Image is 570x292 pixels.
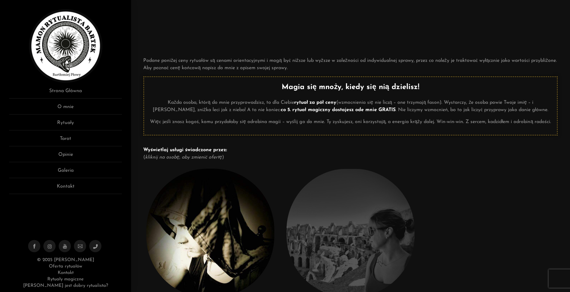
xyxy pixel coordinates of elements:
[58,271,74,275] a: Kontakt
[145,155,222,160] em: kliknij na osobę, aby zmienić ofertę
[294,100,336,105] strong: rytuał za pół ceny
[9,135,122,146] a: Tarot
[143,146,558,161] p: ( )
[9,87,122,99] a: Strona Główna
[9,183,122,194] a: Kontakt
[49,264,82,269] a: Oferta rytuałów
[281,107,395,112] strong: co 5. rytuał magiczny dostajesz ode mnie GRATIS
[282,84,419,91] strong: Magia się mnoży, kiedy się nią dzielisz!
[9,103,122,114] a: O mnie
[149,118,552,125] p: Więc jeśli znasz kogoś, komu przydałaby się odrobina magii – wyślij go do mnie. Ty zyskujesz, oni...
[9,119,122,130] a: Rytuały
[23,283,108,288] a: [PERSON_NAME] jest dobry rytualista?
[29,9,102,83] img: Rytualista Bartek
[9,167,122,178] a: Galeria
[47,277,83,282] a: Rytuały magiczne
[143,57,558,72] p: Podane poniżej ceny rytuałów są cenami orientacyjnymi i mogą być niższe lub wyższe w zależności o...
[143,148,227,152] strong: Wyświetlaj usługi świadczone przez:
[9,151,122,162] a: Opinie
[149,99,552,114] p: Każda osoba, którą do mnie przyprowadzisz, to dla Ciebie (wzmocnienia się nie liczą – one trzymaj...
